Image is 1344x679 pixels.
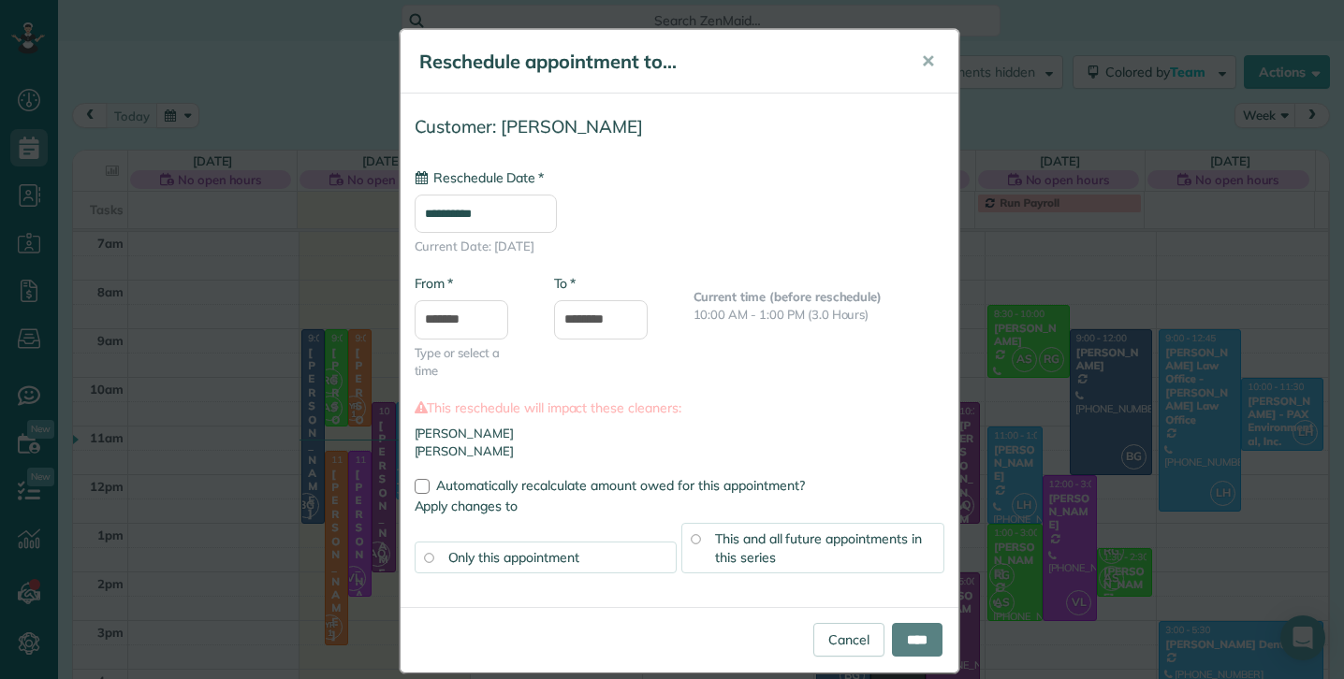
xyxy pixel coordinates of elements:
[415,117,944,137] h4: Customer: [PERSON_NAME]
[415,497,944,515] label: Apply changes to
[715,530,922,566] span: This and all future appointments in this series
[415,425,944,442] li: [PERSON_NAME]
[415,238,944,255] span: Current Date: [DATE]
[415,168,544,187] label: Reschedule Date
[694,289,883,304] b: Current time (before reschedule)
[424,553,433,562] input: Only this appointment
[415,442,944,460] li: [PERSON_NAME]
[415,398,944,417] label: This reschedule will impact these cleaners:
[419,49,895,75] h5: Reschedule appointment to...
[415,274,453,293] label: From
[921,51,935,72] span: ✕
[415,344,526,380] span: Type or select a time
[813,623,884,657] a: Cancel
[691,534,700,543] input: This and all future appointments in this series
[694,306,944,324] p: 10:00 AM - 1:00 PM (3.0 Hours)
[448,549,579,566] span: Only this appointment
[436,477,805,494] span: Automatically recalculate amount owed for this appointment?
[554,274,576,293] label: To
